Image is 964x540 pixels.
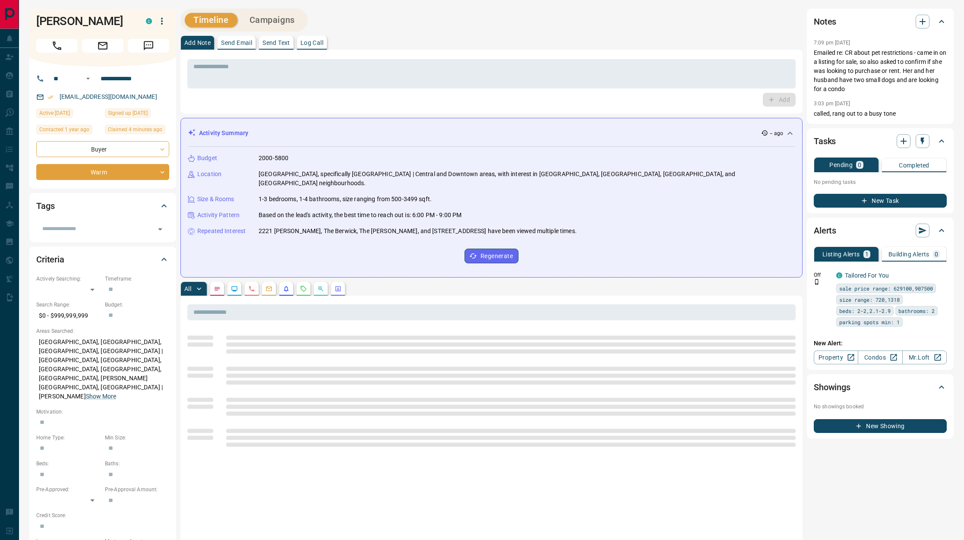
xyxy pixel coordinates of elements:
[300,285,307,292] svg: Requests
[36,309,101,323] p: $0 - $999,999,999
[36,327,169,335] p: Areas Searched:
[814,109,947,118] p: called, rang out to a busy tone
[888,251,929,257] p: Building Alerts
[814,339,947,348] p: New Alert:
[836,272,842,278] div: condos.ca
[36,249,169,270] div: Criteria
[858,162,861,168] p: 0
[814,15,836,28] h2: Notes
[259,227,577,236] p: 2221 [PERSON_NAME], The Berwick, The [PERSON_NAME], and [STREET_ADDRESS] have been viewed multipl...
[36,512,169,519] p: Credit Score:
[814,40,850,46] p: 7:09 pm [DATE]
[262,40,290,46] p: Send Text
[36,141,169,157] div: Buyer
[814,220,947,241] div: Alerts
[814,419,947,433] button: New Showing
[259,195,432,204] p: 1-3 bedrooms, 1-4 bathrooms, size ranging from 500-3499 sqft.
[829,162,853,168] p: Pending
[199,129,248,138] p: Activity Summary
[814,48,947,94] p: Emailed re: CR about pet restrictions - came in on a listing for sale, so also asked to confirm i...
[300,40,323,46] p: Log Call
[259,211,461,220] p: Based on the lead's activity, the best time to reach out is: 6:00 PM - 9:00 PM
[36,196,169,216] div: Tags
[283,285,290,292] svg: Listing Alerts
[814,11,947,32] div: Notes
[335,285,341,292] svg: Agent Actions
[36,301,101,309] p: Search Range:
[36,275,101,283] p: Actively Searching:
[36,486,101,493] p: Pre-Approved:
[814,134,836,148] h2: Tasks
[47,94,54,100] svg: Email Verified
[39,109,70,117] span: Active [DATE]
[108,109,148,117] span: Signed up [DATE]
[108,125,162,134] span: Claimed 4 minutes ago
[86,392,116,401] button: Show More
[146,18,152,24] div: condos.ca
[814,380,850,394] h2: Showings
[197,170,221,179] p: Location
[185,13,237,27] button: Timeline
[770,129,783,137] p: -- ago
[465,249,518,263] button: Regenerate
[36,108,101,120] div: Wed Jul 30 2025
[197,154,217,163] p: Budget
[814,176,947,189] p: No pending tasks
[899,162,929,168] p: Completed
[105,125,169,137] div: Wed Aug 13 2025
[241,13,303,27] button: Campaigns
[83,73,93,84] button: Open
[839,295,900,304] span: size range: 720,1318
[839,284,933,293] span: sale price range: 629100,907500
[105,486,169,493] p: Pre-Approval Amount:
[814,377,947,398] div: Showings
[839,306,891,315] span: beds: 2-2,2.1-2.9
[317,285,324,292] svg: Opportunities
[902,351,947,364] a: Mr.Loft
[39,125,89,134] span: Contacted 1 year ago
[214,285,221,292] svg: Notes
[60,93,157,100] a: [EMAIL_ADDRESS][DOMAIN_NAME]
[184,286,191,292] p: All
[36,39,78,53] span: Call
[221,40,252,46] p: Send Email
[36,460,101,467] p: Beds:
[814,194,947,208] button: New Task
[814,271,831,279] p: Off
[36,253,64,266] h2: Criteria
[36,14,133,28] h1: [PERSON_NAME]
[259,170,795,188] p: [GEOGRAPHIC_DATA], specifically [GEOGRAPHIC_DATA] | Central and Downtown areas, with interest in ...
[814,101,850,107] p: 3:03 pm [DATE]
[814,279,820,285] svg: Push Notification Only
[197,227,246,236] p: Repeated Interest
[248,285,255,292] svg: Calls
[858,351,902,364] a: Condos
[105,301,169,309] p: Budget:
[822,251,860,257] p: Listing Alerts
[184,40,211,46] p: Add Note
[188,125,795,141] div: Activity Summary-- ago
[36,434,101,442] p: Home Type:
[36,125,101,137] div: Tue Oct 31 2023
[36,408,169,416] p: Motivation:
[105,460,169,467] p: Baths:
[105,275,169,283] p: Timeframe:
[814,351,858,364] a: Property
[197,211,240,220] p: Activity Pattern
[814,131,947,152] div: Tasks
[814,403,947,411] p: No showings booked
[128,39,169,53] span: Message
[197,195,234,204] p: Size & Rooms
[865,251,869,257] p: 1
[154,223,166,235] button: Open
[259,154,288,163] p: 2000-5800
[36,335,169,404] p: [GEOGRAPHIC_DATA], [GEOGRAPHIC_DATA], [GEOGRAPHIC_DATA], [GEOGRAPHIC_DATA] | [GEOGRAPHIC_DATA], [...
[36,199,54,213] h2: Tags
[839,318,900,326] span: parking spots min: 1
[898,306,935,315] span: bathrooms: 2
[231,285,238,292] svg: Lead Browsing Activity
[265,285,272,292] svg: Emails
[36,164,169,180] div: Warm
[82,39,123,53] span: Email
[935,251,938,257] p: 0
